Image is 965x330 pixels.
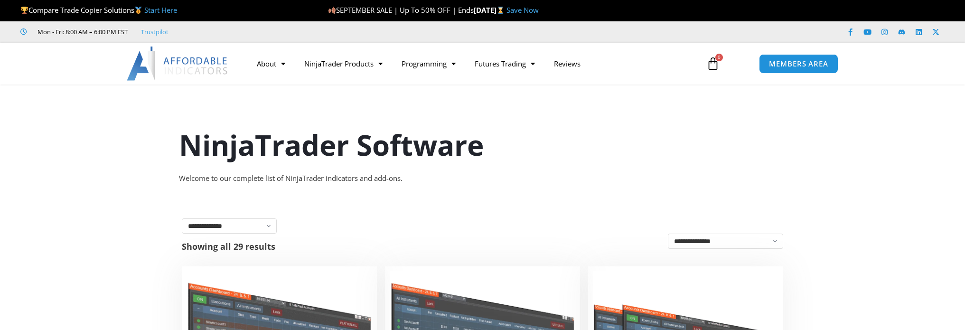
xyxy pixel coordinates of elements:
img: 🍂 [328,7,336,14]
span: SEPTEMBER SALE | Up To 50% OFF | Ends [328,5,474,15]
a: Reviews [544,53,590,75]
a: About [247,53,295,75]
span: 0 [715,54,723,61]
img: ⌛ [497,7,504,14]
a: 0 [692,50,734,77]
select: Shop order [668,234,783,249]
h1: NinjaTrader Software [179,125,787,165]
p: Showing all 29 results [182,242,275,251]
a: MEMBERS AREA [759,54,838,74]
span: Compare Trade Copier Solutions [20,5,177,15]
a: NinjaTrader Products [295,53,392,75]
span: Mon - Fri: 8:00 AM – 6:00 PM EST [35,26,128,38]
img: 🥇 [135,7,142,14]
span: MEMBERS AREA [769,60,828,67]
strong: [DATE] [474,5,506,15]
nav: Menu [247,53,695,75]
img: 🏆 [21,7,28,14]
a: Trustpilot [141,26,169,38]
div: Welcome to our complete list of NinjaTrader indicators and add-ons. [179,172,787,185]
img: LogoAI | Affordable Indicators – NinjaTrader [127,47,229,81]
a: Start Here [144,5,177,15]
a: Save Now [506,5,539,15]
a: Programming [392,53,465,75]
a: Futures Trading [465,53,544,75]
